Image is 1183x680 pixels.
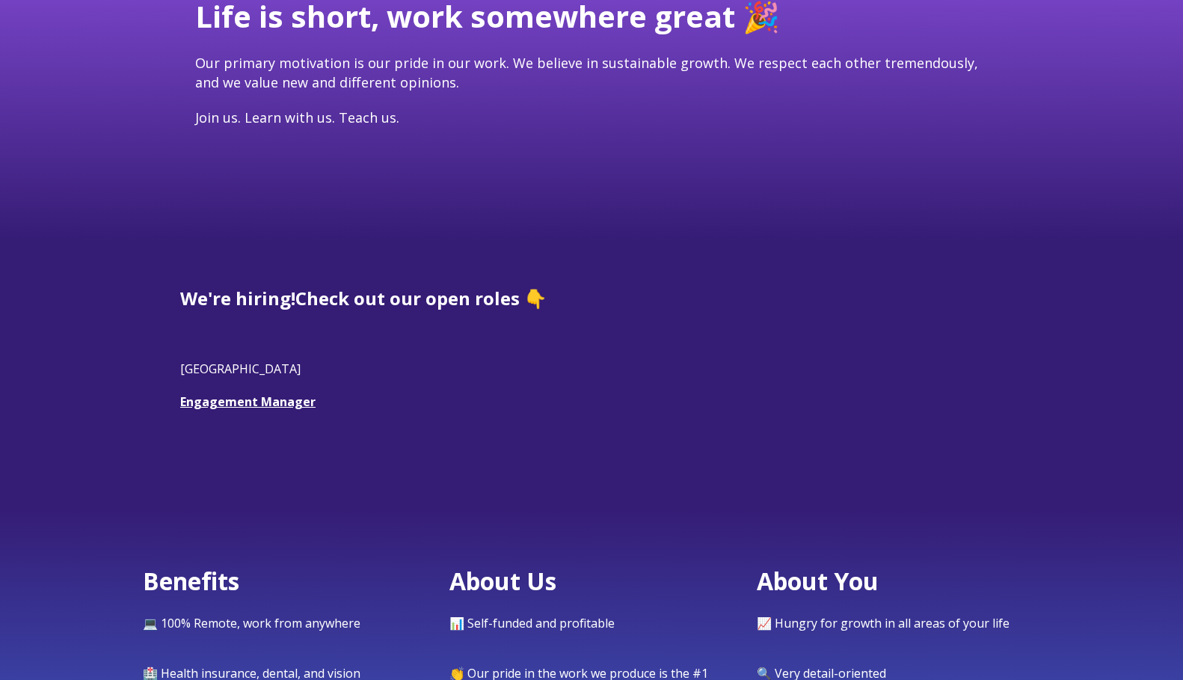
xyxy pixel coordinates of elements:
span: 📊 Self-funded and profitable [449,615,615,631]
span: Join us. Learn with us. Teach us. [195,108,399,126]
span: Check out our open roles 👇 [295,286,547,310]
span: About Us [449,565,556,597]
span: 📈 Hungry for growth in all areas of your life [757,615,1010,631]
span: 💻 100% Remote, work from anywhere [143,615,360,631]
span: About You [757,565,879,597]
span: Benefits [143,565,239,597]
span: Our primary motivation is our pride in our work. We believe in sustainable growth. We respect eac... [195,54,978,91]
span: [GEOGRAPHIC_DATA] [180,361,301,377]
a: Engagement Manager [180,393,316,410]
span: We're hiring! [180,286,295,310]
